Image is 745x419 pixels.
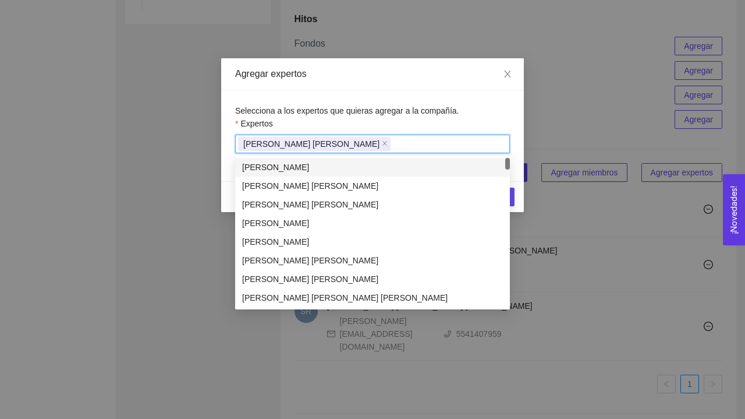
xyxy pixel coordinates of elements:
[235,106,459,115] span: Selecciona a los expertos que quieras agregar a la compañía.
[242,254,503,267] div: [PERSON_NAME] [PERSON_NAME]
[235,195,510,214] div: Leticia Larissa Uribe Marioni
[235,270,510,288] div: Pablo Alberto Flores Villalobos
[723,174,745,245] button: Open Feedback Widget
[242,217,503,230] div: [PERSON_NAME]
[235,177,510,195] div: Alan Ventura Hernández Talavera
[235,68,510,80] div: Agregar expertos
[242,235,503,248] div: [PERSON_NAME]
[242,161,503,174] div: [PERSON_NAME]
[235,288,510,307] div: Jorge Alejandro Morales Mata
[393,137,395,151] input: Expertos
[382,140,388,147] span: close
[235,233,510,251] div: Adalberto Flores Riestra
[235,214,510,233] div: Joel Estrada Villagrán
[238,137,391,151] span: Juan Diego Hinojosa Sandoval
[503,69,512,79] span: close
[242,179,503,192] div: [PERSON_NAME] [PERSON_NAME]
[491,58,524,91] button: Close
[235,117,273,130] label: Expertos
[242,291,503,304] div: [PERSON_NAME] [PERSON_NAME] [PERSON_NAME]
[242,273,503,286] div: [PERSON_NAME] [PERSON_NAME]
[242,198,503,211] div: [PERSON_NAME] [PERSON_NAME]
[235,251,510,270] div: Carlos Alberto López Sandoval
[235,158,510,177] div: Ángel Enfraín Olguín Flores
[243,138,379,150] span: [PERSON_NAME] [PERSON_NAME]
